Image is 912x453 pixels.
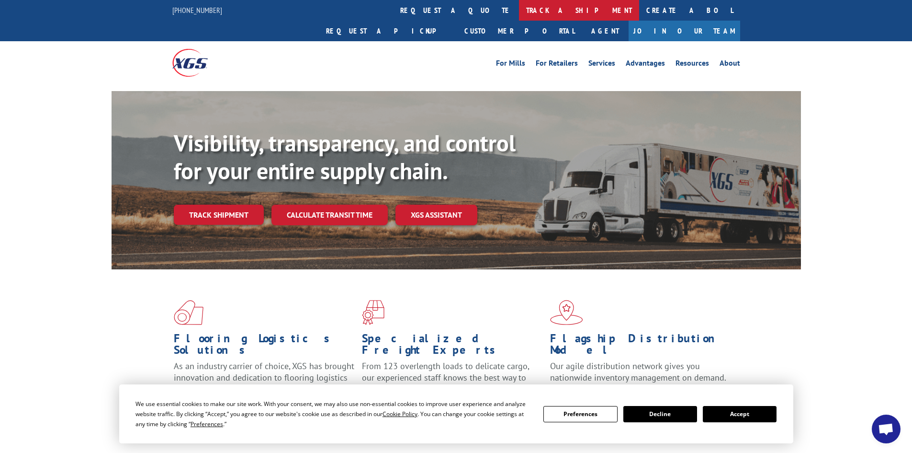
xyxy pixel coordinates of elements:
[174,333,355,360] h1: Flooring Logistics Solutions
[626,59,665,70] a: Advantages
[550,300,583,325] img: xgs-icon-flagship-distribution-model-red
[720,59,740,70] a: About
[543,406,617,422] button: Preferences
[703,406,777,422] button: Accept
[174,300,203,325] img: xgs-icon-total-supply-chain-intelligence-red
[588,59,615,70] a: Services
[550,333,731,360] h1: Flagship Distribution Model
[550,360,726,383] span: Our agile distribution network gives you nationwide inventory management on demand.
[872,415,901,443] div: Open chat
[174,205,264,225] a: Track shipment
[395,205,477,225] a: XGS ASSISTANT
[119,384,793,443] div: Cookie Consent Prompt
[271,205,388,225] a: Calculate transit time
[362,300,384,325] img: xgs-icon-focused-on-flooring-red
[629,21,740,41] a: Join Our Team
[676,59,709,70] a: Resources
[623,406,697,422] button: Decline
[319,21,457,41] a: Request a pickup
[536,59,578,70] a: For Retailers
[362,360,543,403] p: From 123 overlength loads to delicate cargo, our experienced staff knows the best way to move you...
[582,21,629,41] a: Agent
[362,333,543,360] h1: Specialized Freight Experts
[191,420,223,428] span: Preferences
[174,360,354,395] span: As an industry carrier of choice, XGS has brought innovation and dedication to flooring logistics...
[383,410,417,418] span: Cookie Policy
[172,5,222,15] a: [PHONE_NUMBER]
[496,59,525,70] a: For Mills
[457,21,582,41] a: Customer Portal
[135,399,532,429] div: We use essential cookies to make our site work. With your consent, we may also use non-essential ...
[174,128,516,186] b: Visibility, transparency, and control for your entire supply chain.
